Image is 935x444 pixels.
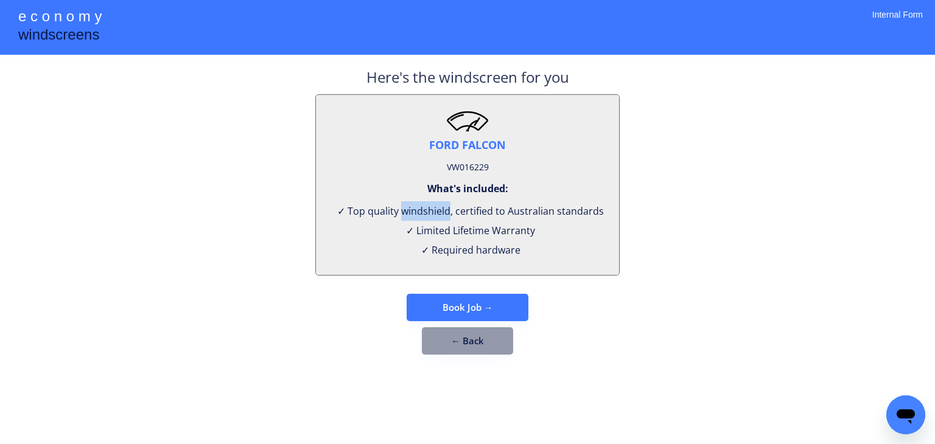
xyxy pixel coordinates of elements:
button: ← Back [422,327,513,355]
iframe: Button to launch messaging window [886,395,925,434]
img: windscreen2.png [446,110,489,131]
div: Here's the windscreen for you [366,67,569,94]
div: VW016229 [447,159,489,176]
div: Internal Form [872,9,923,36]
div: windscreens [18,24,99,48]
div: FORD FALCON [429,137,506,153]
div: e c o n o m y [18,6,102,29]
div: ✓ Top quality windshield, certified to Australian standards ✓ Limited Lifetime Warranty ✓ Require... [331,201,604,260]
div: What's included: [427,182,508,195]
button: Book Job → [407,294,528,321]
